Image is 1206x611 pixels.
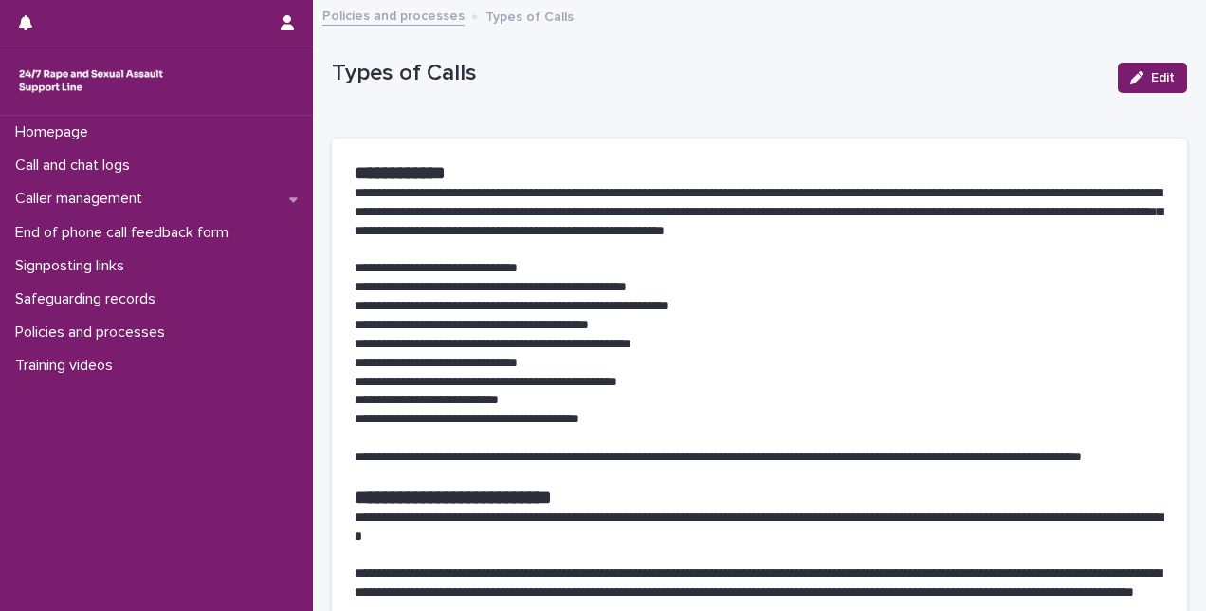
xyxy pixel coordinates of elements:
p: End of phone call feedback form [8,224,244,242]
button: Edit [1118,63,1187,93]
p: Policies and processes [8,324,180,342]
p: Homepage [8,123,103,141]
span: Edit [1151,71,1175,84]
p: Safeguarding records [8,290,171,308]
p: Caller management [8,190,157,208]
p: Signposting links [8,257,139,275]
a: Policies and processes [322,4,465,26]
img: rhQMoQhaT3yELyF149Cw [15,62,167,100]
p: Types of Calls [485,5,574,26]
p: Types of Calls [332,60,1103,87]
p: Training videos [8,357,128,375]
p: Call and chat logs [8,157,145,175]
